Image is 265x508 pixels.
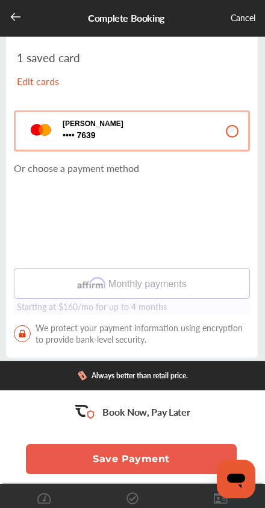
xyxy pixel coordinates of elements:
iframe: Button to launch messaging window [217,460,255,498]
img: LockIcon.bb451512.svg [14,325,31,342]
p: 7639 [63,130,75,141]
div: Complete Booking [88,11,164,26]
div: 1 saved card [17,51,127,98]
div: Cancel [231,11,255,26]
img: dollor_label_vector.a70140d1.svg [78,370,87,381]
p: Edit cards [17,74,127,88]
div: Always better than retail price. [92,372,188,380]
p: Book Now, Pay Later [102,405,190,419]
span: We protect your payment information using encryption to provide bank-level security. [14,322,250,345]
button: Save Payment [26,444,237,474]
span: 7639 [63,130,123,141]
p: [PERSON_NAME] [63,119,123,128]
p: Or choose a payment method [14,161,250,175]
button: [PERSON_NAME] 7639 7639 [14,110,250,151]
